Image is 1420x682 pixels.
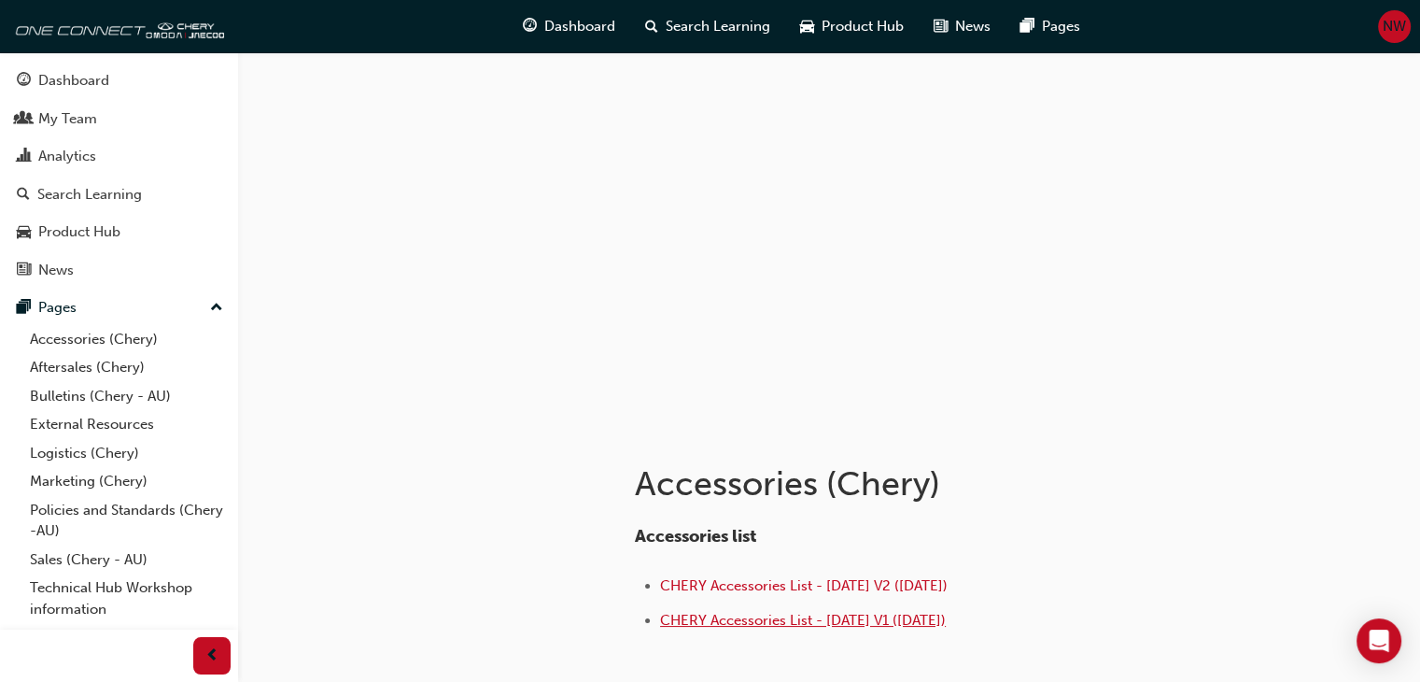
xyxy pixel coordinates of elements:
div: Analytics [38,146,96,167]
span: Accessories list [635,526,756,547]
div: Pages [38,297,77,319]
a: CHERY Accessories List - [DATE] V2 ([DATE]) [660,577,948,594]
div: Dashboard [38,70,109,92]
a: Product Hub [7,215,231,249]
button: Pages [7,291,231,325]
a: car-iconProduct Hub [785,7,919,46]
a: Marketing (Chery) [22,467,231,496]
a: Policies and Standards (Chery -AU) [22,496,231,546]
h1: Accessories (Chery) [635,463,1247,504]
a: Search Learning [7,178,231,212]
span: up-icon [210,296,223,320]
a: Logistics (Chery) [22,439,231,468]
span: search-icon [645,15,658,38]
span: search-icon [17,187,30,204]
a: Accessories (Chery) [22,325,231,354]
div: News [38,260,74,281]
a: CHERY Accessories List - [DATE] V1 ([DATE]) [660,612,946,629]
div: Product Hub [38,221,120,243]
span: prev-icon [205,645,219,668]
span: car-icon [17,224,31,241]
a: Analytics [7,139,231,174]
button: NW [1378,10,1411,43]
span: News [955,16,991,37]
span: Pages [1042,16,1080,37]
a: Sales (Chery - AU) [22,546,231,575]
span: Dashboard [544,16,615,37]
a: Aftersales (Chery) [22,353,231,382]
a: Technical Hub Workshop information [22,574,231,623]
div: Open Intercom Messenger [1357,618,1401,663]
a: search-iconSearch Learning [630,7,785,46]
span: guage-icon [523,15,537,38]
span: news-icon [17,263,31,279]
a: News [7,253,231,288]
span: guage-icon [17,73,31,90]
a: news-iconNews [919,7,1005,46]
a: My Team [7,102,231,136]
span: pages-icon [1020,15,1034,38]
span: pages-icon [17,300,31,317]
img: oneconnect [9,7,224,45]
span: Product Hub [822,16,904,37]
span: Search Learning [666,16,770,37]
a: User changes [22,623,231,652]
div: My Team [38,108,97,130]
span: car-icon [800,15,814,38]
a: pages-iconPages [1005,7,1095,46]
a: guage-iconDashboard [508,7,630,46]
span: news-icon [934,15,948,38]
button: DashboardMy TeamAnalyticsSearch LearningProduct HubNews [7,60,231,291]
a: External Resources [22,410,231,439]
a: Dashboard [7,64,231,98]
span: chart-icon [17,149,31,165]
a: Bulletins (Chery - AU) [22,382,231,411]
span: NW [1383,16,1406,37]
div: Search Learning [37,184,142,206]
span: people-icon [17,111,31,128]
